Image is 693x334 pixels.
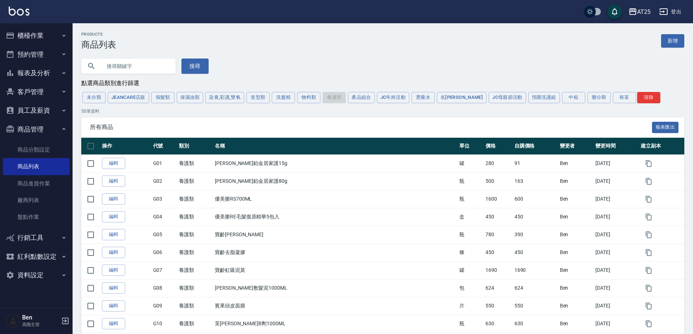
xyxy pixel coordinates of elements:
[637,7,651,16] div: AT25
[177,190,213,208] td: 養護類
[513,172,558,190] td: 163
[513,208,558,226] td: 450
[213,172,458,190] td: [PERSON_NAME]鉑金居家護80g
[213,190,458,208] td: 優美樂RS700ML
[177,297,213,315] td: 養護類
[151,261,177,279] td: G07
[213,315,458,333] td: 芙[PERSON_NAME]B劑1000ML
[513,226,558,244] td: 390
[102,211,125,222] a: 編輯
[151,315,177,333] td: G10
[102,229,125,240] a: 編輯
[652,122,679,133] button: 報表匯出
[458,297,484,315] td: 片
[177,208,213,226] td: 養護類
[458,279,484,297] td: 包
[594,315,639,333] td: [DATE]
[151,154,177,172] td: G01
[205,92,244,103] button: 染膏,彩護,雙氧
[348,92,375,103] button: 產品組合
[637,92,660,103] button: 清除
[213,208,458,226] td: 優美樂RE毛髮復原精華5包入
[528,92,560,103] button: 預購洗護組
[458,190,484,208] td: 瓶
[484,297,512,315] td: 550
[594,190,639,208] td: [DATE]
[484,244,512,261] td: 450
[558,279,594,297] td: Ben
[558,244,594,261] td: Ben
[484,138,512,155] th: 價格
[587,92,611,103] button: 樂分期
[177,92,204,103] button: 保濕油類
[102,318,125,329] a: 編輯
[458,315,484,333] td: 瓶
[558,261,594,279] td: Ben
[151,172,177,190] td: G02
[656,5,684,19] button: 登出
[484,172,512,190] td: 500
[151,279,177,297] td: G08
[177,226,213,244] td: 養護類
[3,266,70,285] button: 資料設定
[3,83,70,101] button: 客戶管理
[661,34,684,48] a: 新增
[213,138,458,155] th: 名稱
[484,279,512,297] td: 624
[3,209,70,225] a: 盤點作業
[6,314,20,328] img: Person
[3,141,70,158] a: 商品分類設定
[3,247,70,266] button: 紅利點數設定
[22,314,59,321] h5: Ben
[102,282,125,294] a: 編輯
[22,321,59,328] p: 高階主管
[513,244,558,261] td: 450
[558,172,594,190] td: Ben
[177,138,213,155] th: 類別
[151,92,175,103] button: 假髮類
[102,176,125,187] a: 編輯
[437,92,487,103] button: 名[PERSON_NAME]
[513,315,558,333] td: 630
[102,247,125,258] a: 編輯
[213,261,458,279] td: 寶齡虹吸泥莫
[377,92,409,103] button: JC年終活動
[513,138,558,155] th: 自購價格
[513,154,558,172] td: 91
[3,158,70,175] a: 商品列表
[108,92,149,103] button: JeanCare店販
[562,92,585,103] button: 中租
[513,261,558,279] td: 1690
[81,108,684,114] p: 50 筆資料
[558,208,594,226] td: Ben
[102,300,125,311] a: 編輯
[151,244,177,261] td: G06
[594,261,639,279] td: [DATE]
[607,4,622,19] button: save
[3,64,70,83] button: 報表及分析
[81,80,684,87] div: 點選商品類別進行篩選
[558,297,594,315] td: Ben
[3,26,70,45] button: 櫃檯作業
[458,172,484,190] td: 瓶
[558,154,594,172] td: Ben
[484,154,512,172] td: 280
[81,32,116,37] h2: Products
[3,175,70,192] a: 商品進貨作業
[213,226,458,244] td: 寶齡[PERSON_NAME]
[558,190,594,208] td: Ben
[151,208,177,226] td: G04
[513,190,558,208] td: 600
[177,244,213,261] td: 養護類
[177,279,213,297] td: 養護類
[102,56,170,76] input: 搜尋關鍵字
[626,4,653,19] button: AT25
[3,45,70,64] button: 預約管理
[246,92,270,103] button: 造型類
[594,208,639,226] td: [DATE]
[151,190,177,208] td: G03
[102,158,125,169] a: 編輯
[297,92,320,103] button: 物料類
[484,261,512,279] td: 1690
[458,226,484,244] td: 瓶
